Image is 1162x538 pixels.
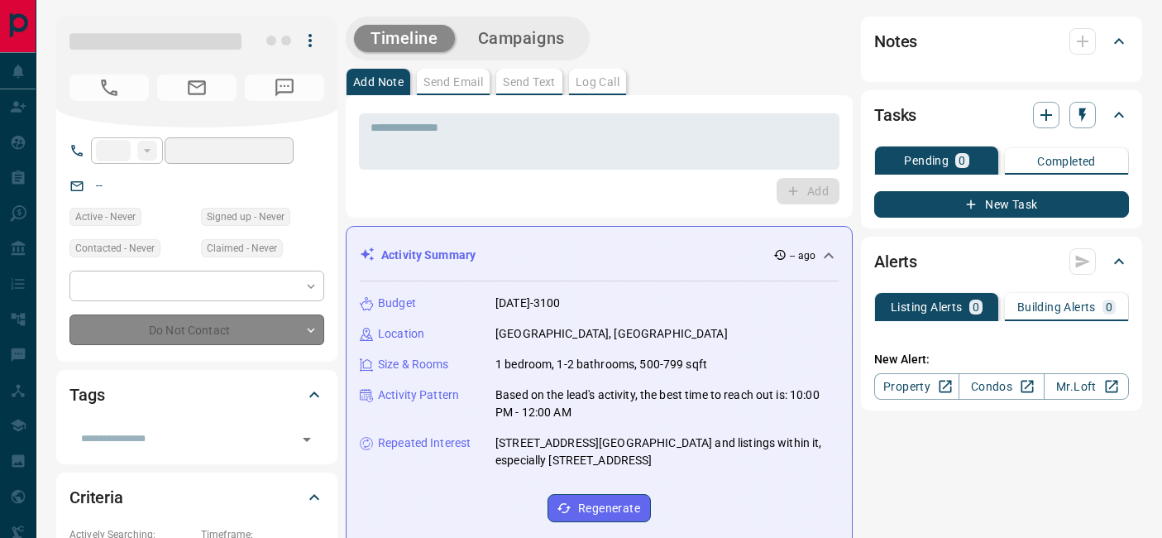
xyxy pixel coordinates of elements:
p: Repeated Interest [378,435,471,452]
button: Open [295,428,318,451]
p: Activity Pattern [378,387,459,404]
p: Based on the lead's activity, the best time to reach out is: 10:00 PM - 12:00 AM [495,387,839,421]
h2: Tags [69,382,104,408]
a: -- [96,179,103,192]
div: Tags [69,375,324,415]
p: 0 [973,301,979,313]
p: Location [378,325,424,343]
span: Claimed - Never [207,240,277,257]
p: Pending [904,155,949,166]
p: -- ago [790,248,815,263]
p: 0 [1106,301,1112,313]
a: Property [874,373,959,400]
div: Notes [874,22,1129,61]
div: Do Not Contact [69,315,324,345]
span: Active - Never [75,209,136,225]
p: Completed [1037,156,1096,167]
button: Timeline [354,25,455,52]
h2: Notes [874,28,917,55]
button: Regenerate [548,494,651,522]
span: Contacted - Never [75,240,155,257]
p: Building Alerts [1017,301,1096,313]
h2: Tasks [874,102,916,128]
button: Campaigns [461,25,581,52]
p: Activity Summary [381,247,476,264]
p: Size & Rooms [378,356,449,373]
p: 1 bedroom, 1-2 bathrooms, 500-799 sqft [495,356,707,373]
p: 0 [959,155,965,166]
button: New Task [874,191,1129,218]
p: New Alert: [874,351,1129,368]
h2: Criteria [69,484,123,511]
span: No Number [69,74,149,101]
span: No Email [157,74,237,101]
div: Criteria [69,478,324,517]
p: [GEOGRAPHIC_DATA], [GEOGRAPHIC_DATA] [495,325,728,343]
p: Listing Alerts [891,301,963,313]
div: Activity Summary-- ago [360,240,839,271]
div: Tasks [874,95,1129,135]
p: Add Note [353,76,404,88]
a: Condos [959,373,1044,400]
p: [STREET_ADDRESS][GEOGRAPHIC_DATA] and listings within it, especially [STREET_ADDRESS] [495,435,839,469]
p: [DATE]-3100 [495,295,560,312]
p: Budget [378,295,416,312]
span: Signed up - Never [207,209,285,225]
span: No Number [245,74,324,101]
h2: Alerts [874,248,917,275]
a: Mr.Loft [1044,373,1129,400]
div: Alerts [874,242,1129,281]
